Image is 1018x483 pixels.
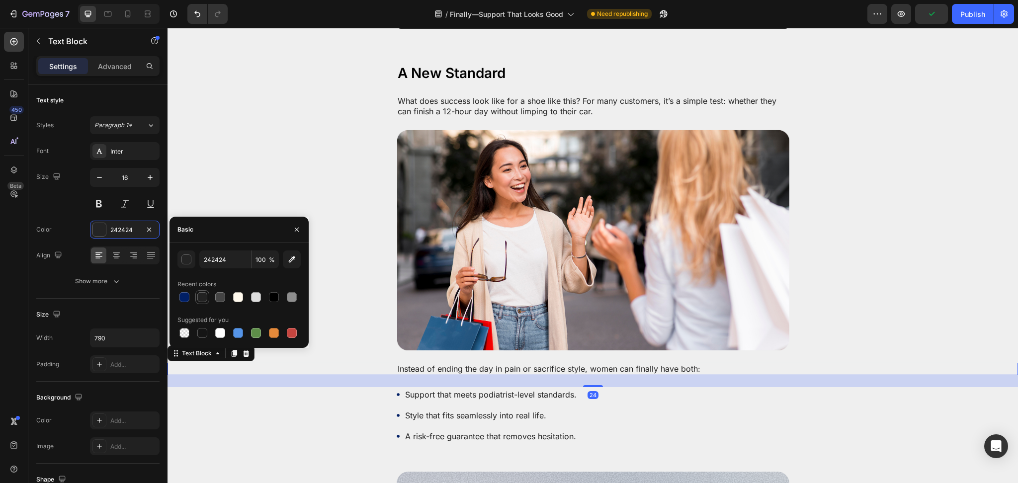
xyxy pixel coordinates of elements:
[269,255,275,264] span: %
[12,321,46,330] div: Text Block
[110,442,157,451] div: Add...
[177,225,193,234] div: Basic
[90,329,159,347] input: Auto
[49,61,77,72] p: Settings
[229,102,622,323] img: gempages_579492319821038385-8221b525-9838-4c5a-b863-da53df8b243f.png
[177,316,229,324] div: Suggested for you
[36,121,54,130] div: Styles
[168,28,1018,483] iframe: Design area
[4,4,74,24] button: 7
[238,382,409,394] p: Style that fits seamlessly into real life.
[7,182,24,190] div: Beta
[36,416,52,425] div: Color
[36,333,53,342] div: Width
[597,9,648,18] span: Need republishing
[94,121,132,130] span: Paragraph 1*
[65,8,70,20] p: 7
[199,250,251,268] input: Eg: FFFFFF
[9,106,24,114] div: 450
[36,442,54,451] div: Image
[98,61,132,72] p: Advanced
[445,9,448,19] span: /
[230,68,621,89] p: What does success look like for a shoe like this? For many customers, it’s a simple test: whether...
[36,308,63,322] div: Size
[110,416,157,425] div: Add...
[90,116,160,134] button: Paragraph 1*
[110,360,157,369] div: Add...
[238,402,409,414] p: A risk-free guarantee that removes hesitation.
[36,147,49,156] div: Font
[36,360,59,369] div: Padding
[960,9,985,19] div: Publish
[187,4,228,24] div: Undo/Redo
[952,4,994,24] button: Publish
[36,249,64,262] div: Align
[36,272,160,290] button: Show more
[110,147,157,156] div: Inter
[238,361,409,373] p: Support that meets podiatrist-level standards.
[230,36,621,54] p: A New Standard
[177,280,216,289] div: Recent colors
[229,67,622,90] div: Rich Text Editor. Editing area: main
[450,9,563,19] span: Finally—Support That Looks Good
[420,363,431,371] div: 24
[229,35,622,55] h2: Rich Text Editor. Editing area: main
[48,35,133,47] p: Text Block
[36,225,52,234] div: Color
[36,170,63,184] div: Size
[36,96,64,105] div: Text style
[230,336,621,346] p: Instead of ending the day in pain or sacrifice style, women can finally have both:
[984,434,1008,458] div: Open Intercom Messenger
[75,276,121,286] div: Show more
[36,391,85,404] div: Background
[110,226,139,235] div: 242424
